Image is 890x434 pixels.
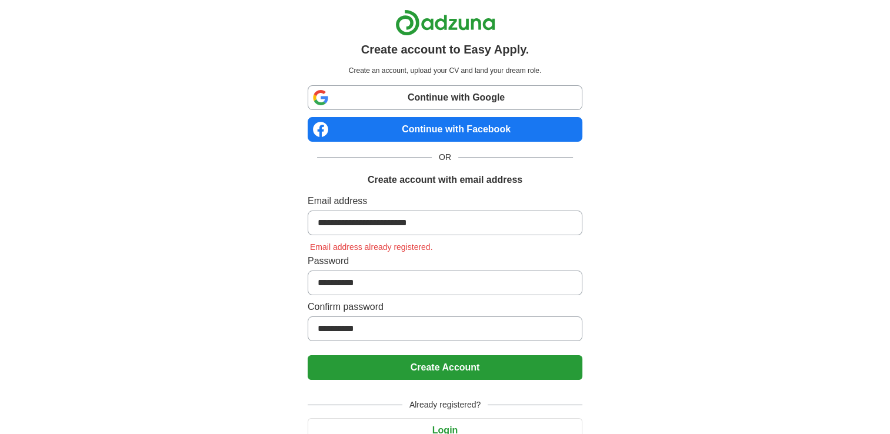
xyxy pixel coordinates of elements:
[308,300,582,314] label: Confirm password
[402,399,488,411] span: Already registered?
[308,85,582,110] a: Continue with Google
[308,194,582,208] label: Email address
[310,65,580,76] p: Create an account, upload your CV and land your dream role.
[308,254,582,268] label: Password
[432,151,458,163] span: OR
[308,242,435,252] span: Email address already registered.
[361,41,529,58] h1: Create account to Easy Apply.
[308,117,582,142] a: Continue with Facebook
[308,355,582,380] button: Create Account
[395,9,495,36] img: Adzuna logo
[368,173,522,187] h1: Create account with email address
